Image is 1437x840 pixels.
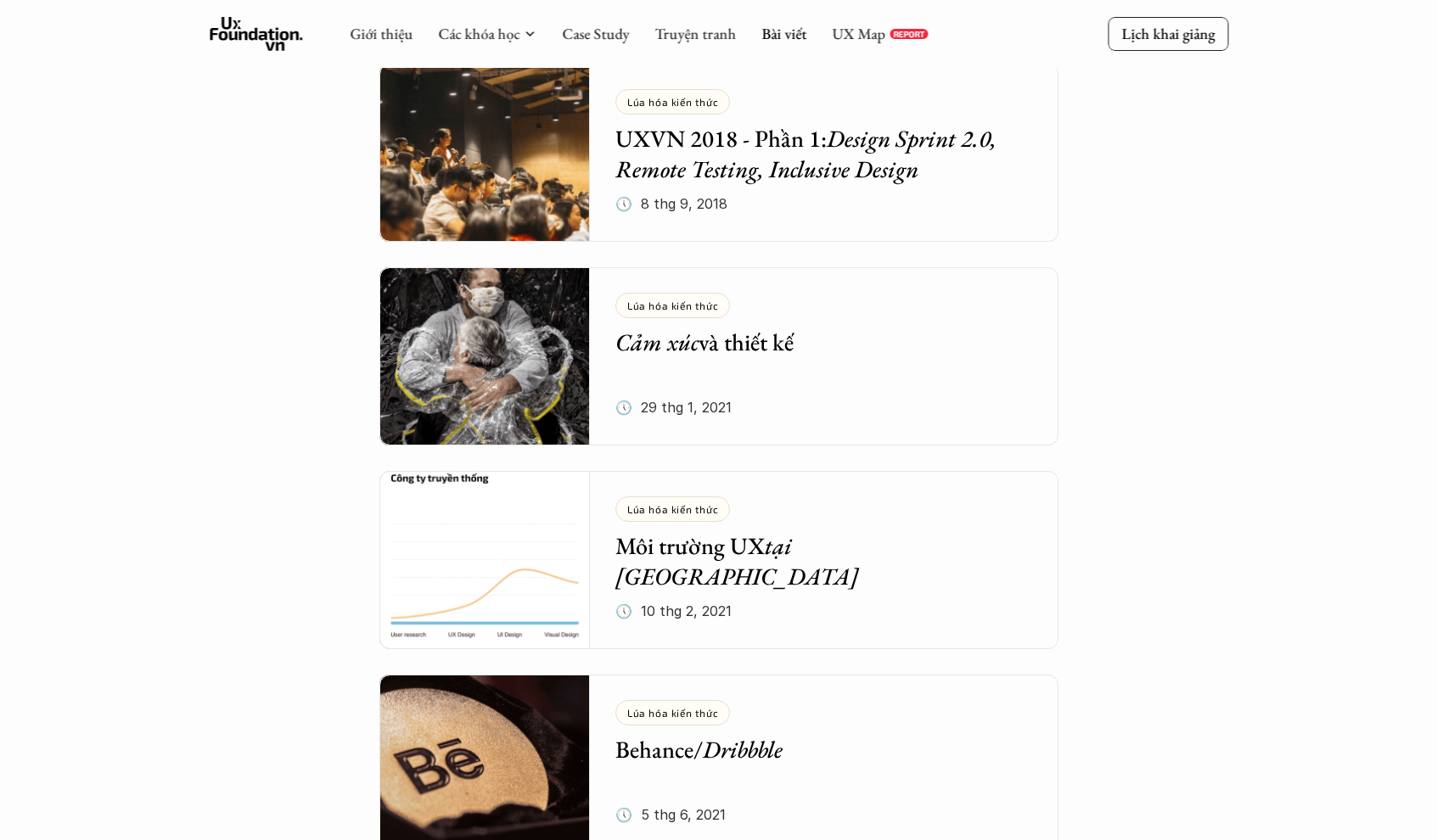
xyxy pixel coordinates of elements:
em: Design Sprint 2.0, Remote Testing, Inclusive Design [615,123,1002,184]
p: 🕔 29 thg 1, 2021 [615,395,732,420]
a: Lúa hóa kiến thứcMôi trường UXtại [GEOGRAPHIC_DATA]🕔 10 thg 2, 2021 [379,471,1058,649]
em: Cảm xúc [615,327,699,357]
p: Lúa hóa kiến thức [627,707,718,719]
em: tại [GEOGRAPHIC_DATA] [615,530,858,591]
a: Lúa hóa kiến thứcUXVN 2018 - Phần 1:Design Sprint 2.0, Remote Testing, Inclusive Design🕔 8 thg 9,... [379,64,1058,242]
a: REPORT [890,29,928,39]
h5: Môi trường UX [615,530,1008,592]
p: 🕔 8 thg 9, 2018 [615,191,727,216]
p: Lúa hóa kiến thức [627,300,718,311]
a: Case Study [562,24,629,43]
a: Lúa hóa kiến thứcCảm xúcvà thiết kế🕔 29 thg 1, 2021 [379,267,1058,445]
p: 🕔 5 thg 6, 2021 [615,802,726,827]
a: Các khóa học [438,24,519,43]
a: Giới thiệu [350,24,413,43]
p: Lịch khai giảng [1121,24,1215,43]
a: Truyện tranh [654,24,736,43]
p: Lúa hóa kiến thức [627,503,718,515]
a: UX Map [832,24,885,43]
h5: UXVN 2018 - Phần 1: [615,123,1008,185]
p: 🕔 10 thg 2, 2021 [615,598,732,624]
a: Lịch khai giảng [1108,17,1228,50]
a: Bài viết [761,24,806,43]
h5: Behance/ [615,734,1008,764]
p: Lúa hóa kiến thức [627,96,718,108]
h5: và thiết kế [615,327,1008,357]
em: Dribbble [703,734,783,764]
p: REPORT [893,29,924,39]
